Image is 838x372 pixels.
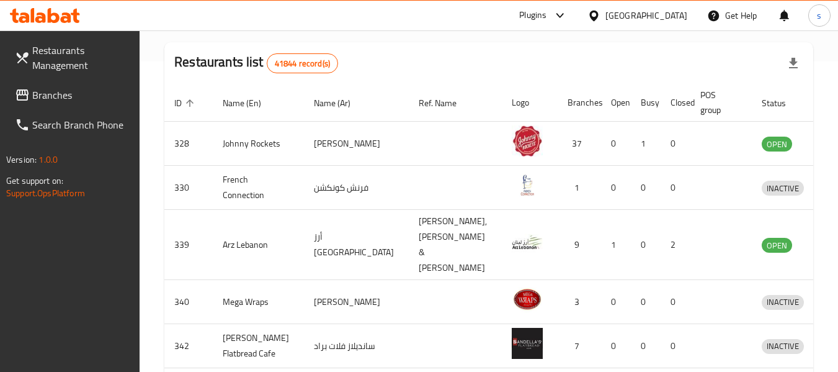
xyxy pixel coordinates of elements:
[558,122,601,166] td: 37
[6,152,37,168] span: Version:
[32,117,130,132] span: Search Branch Phone
[631,324,661,368] td: 0
[661,280,690,324] td: 0
[631,166,661,210] td: 0
[6,185,85,201] a: Support.OpsPlatform
[762,181,804,196] span: INACTIVE
[267,53,338,73] div: Total records count
[558,166,601,210] td: 1
[512,227,543,258] img: Arz Lebanon
[223,96,277,111] span: Name (En)
[762,137,792,152] div: OPEN
[762,295,804,310] div: INACTIVE
[164,122,213,166] td: 328
[762,339,804,354] div: INACTIVE
[601,324,631,368] td: 0
[700,88,737,117] span: POS group
[601,122,631,166] td: 0
[419,96,473,111] span: Ref. Name
[661,122,690,166] td: 0
[174,53,338,73] h2: Restaurants list
[304,166,409,210] td: فرنش كونكشن
[32,88,130,102] span: Branches
[6,173,63,189] span: Get support on:
[512,284,543,315] img: Mega Wraps
[661,210,690,280] td: 2
[164,166,213,210] td: 330
[38,152,58,168] span: 1.0.0
[213,122,304,166] td: Johnny Rockets
[304,280,409,324] td: [PERSON_NAME]
[762,238,792,253] span: OPEN
[164,210,213,280] td: 339
[558,210,601,280] td: 9
[601,166,631,210] td: 0
[304,122,409,166] td: [PERSON_NAME]
[631,122,661,166] td: 1
[502,84,558,122] th: Logo
[631,210,661,280] td: 0
[661,84,690,122] th: Closed
[558,280,601,324] td: 3
[304,324,409,368] td: سانديلاز فلات براد
[213,324,304,368] td: [PERSON_NAME] Flatbread Cafe
[762,339,804,353] span: INACTIVE
[174,96,198,111] span: ID
[601,280,631,324] td: 0
[512,125,543,157] img: Johnny Rockets
[512,170,543,201] img: French Connection
[661,166,690,210] td: 0
[558,84,601,122] th: Branches
[601,210,631,280] td: 1
[817,9,821,22] span: s
[661,324,690,368] td: 0
[605,9,687,22] div: [GEOGRAPHIC_DATA]
[5,110,140,140] a: Search Branch Phone
[267,58,337,70] span: 41844 record(s)
[314,96,367,111] span: Name (Ar)
[631,84,661,122] th: Busy
[164,324,213,368] td: 342
[164,280,213,324] td: 340
[601,84,631,122] th: Open
[213,210,304,280] td: Arz Lebanon
[762,295,804,309] span: INACTIVE
[762,137,792,152] span: OPEN
[5,35,140,80] a: Restaurants Management
[558,324,601,368] td: 7
[213,166,304,210] td: French Connection
[762,96,802,111] span: Status
[631,280,661,324] td: 0
[5,80,140,110] a: Branches
[32,43,130,73] span: Restaurants Management
[778,48,808,78] div: Export file
[512,328,543,359] img: Sandella's Flatbread Cafe
[409,210,502,280] td: [PERSON_NAME],[PERSON_NAME] & [PERSON_NAME]
[213,280,304,324] td: Mega Wraps
[304,210,409,280] td: أرز [GEOGRAPHIC_DATA]
[519,8,546,23] div: Plugins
